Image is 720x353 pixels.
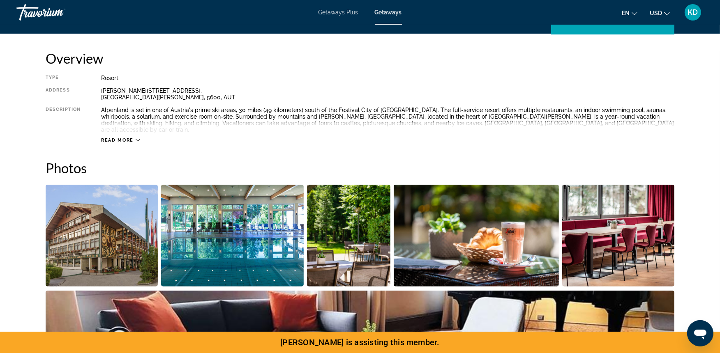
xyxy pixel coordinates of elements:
span: KD [688,8,698,16]
button: Open full-screen image slider [562,184,674,287]
button: Change currency [650,7,670,19]
h2: Overview [46,50,674,66]
span: Read more [101,138,134,143]
div: Type [46,75,81,81]
a: Getaways [375,9,402,16]
span: [PERSON_NAME] is assisting this member. [280,337,440,347]
button: Read more [101,137,140,143]
h2: Photos [46,160,674,176]
span: en [622,10,630,16]
a: Getaways Plus [318,9,358,16]
button: Change language [622,7,637,19]
button: Open full-screen image slider [161,184,304,287]
button: User Menu [682,4,704,21]
button: Open full-screen image slider [307,184,390,287]
button: Open full-screen image slider [394,184,559,287]
div: [PERSON_NAME][STREET_ADDRESS], [GEOGRAPHIC_DATA][PERSON_NAME], 5600, AUT [101,87,674,101]
button: Open full-screen image slider [46,184,158,287]
div: Description [46,107,81,133]
iframe: Button to launch messaging window [687,320,713,346]
span: USD [650,10,662,16]
div: Resort [101,75,674,81]
div: Address [46,87,81,101]
a: Travorium [16,2,99,23]
div: Alpenland is set in one of Austria's prime ski areas, 30 miles (49 kilometers) south of the Festi... [101,107,674,133]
